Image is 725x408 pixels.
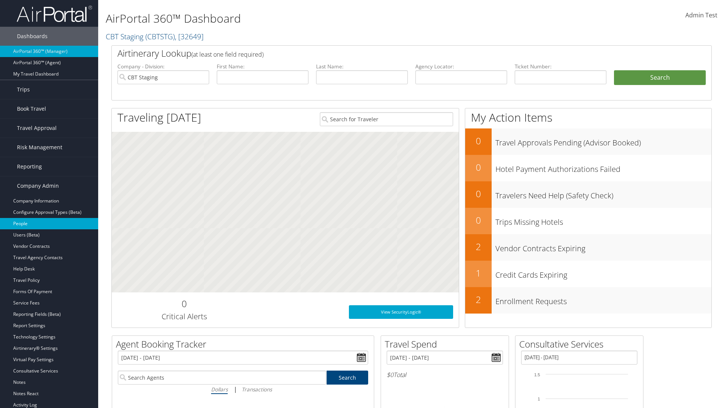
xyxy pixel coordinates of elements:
label: Agency Locator: [415,63,507,70]
i: Transactions [242,386,272,393]
h2: 0 [465,134,492,147]
h3: Travel Approvals Pending (Advisor Booked) [495,134,711,148]
span: Company Admin [17,176,59,195]
a: View SecurityLogic® [349,305,453,319]
a: 0Trips Missing Hotels [465,208,711,234]
span: ( CBTSTG ) [145,31,175,42]
span: (at least one field required) [191,50,264,59]
h2: 2 [465,293,492,306]
tspan: 1 [538,397,540,401]
label: Ticket Number: [515,63,606,70]
h6: Total [387,371,503,379]
a: 0Travelers Need Help (Safety Check) [465,181,711,208]
h2: 2 [465,240,492,253]
h3: Vendor Contracts Expiring [495,240,711,254]
h3: Critical Alerts [117,311,251,322]
h2: 1 [465,267,492,280]
h2: Airtinerary Lookup [117,47,656,60]
h1: My Action Items [465,110,711,125]
h2: 0 [465,214,492,227]
span: Reporting [17,157,42,176]
span: , [ 32649 ] [175,31,204,42]
a: Search [327,371,369,385]
h3: Hotel Payment Authorizations Failed [495,160,711,175]
i: Dollars [211,386,228,393]
a: 1Credit Cards Expiring [465,261,711,287]
label: Last Name: [316,63,408,70]
tspan: 1.5 [534,372,540,377]
h2: Travel Spend [385,338,509,351]
h2: Consultative Services [519,338,643,351]
a: 2Enrollment Requests [465,287,711,314]
a: 0Hotel Payment Authorizations Failed [465,155,711,181]
span: Travel Approval [17,119,57,138]
span: Dashboards [17,27,48,46]
h3: Travelers Need Help (Safety Check) [495,187,711,201]
h1: Traveling [DATE] [117,110,201,125]
span: Trips [17,80,30,99]
a: 2Vendor Contracts Expiring [465,234,711,261]
a: 0Travel Approvals Pending (Advisor Booked) [465,128,711,155]
h2: 0 [465,161,492,174]
span: Risk Management [17,138,62,157]
input: Search for Traveler [320,112,453,126]
h2: 0 [465,187,492,200]
h3: Enrollment Requests [495,292,711,307]
h1: AirPortal 360™ Dashboard [106,11,514,26]
span: Admin Test [685,11,717,19]
h3: Trips Missing Hotels [495,213,711,227]
input: Search Agents [118,371,326,385]
h2: 0 [117,297,251,310]
h3: Credit Cards Expiring [495,266,711,280]
button: Search [614,70,706,85]
span: Book Travel [17,99,46,118]
a: Admin Test [685,4,717,27]
label: Company - Division: [117,63,209,70]
label: First Name: [217,63,309,70]
h2: Agent Booking Tracker [116,338,374,351]
a: CBT Staging [106,31,204,42]
img: airportal-logo.png [17,5,92,23]
span: $0 [387,371,393,379]
div: | [118,385,368,394]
